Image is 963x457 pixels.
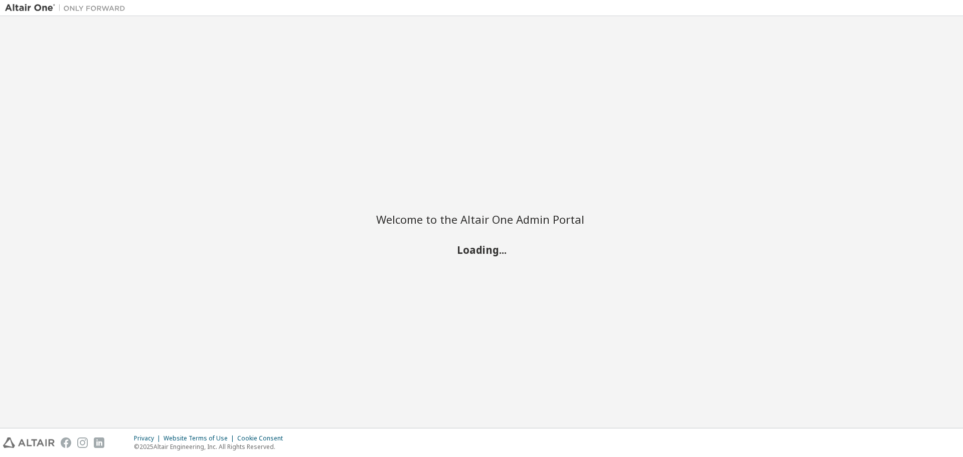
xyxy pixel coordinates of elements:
[5,3,130,13] img: Altair One
[376,212,587,226] h2: Welcome to the Altair One Admin Portal
[134,434,164,442] div: Privacy
[134,442,289,451] p: © 2025 Altair Engineering, Inc. All Rights Reserved.
[376,243,587,256] h2: Loading...
[61,437,71,448] img: facebook.svg
[237,434,289,442] div: Cookie Consent
[94,437,104,448] img: linkedin.svg
[164,434,237,442] div: Website Terms of Use
[3,437,55,448] img: altair_logo.svg
[77,437,88,448] img: instagram.svg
